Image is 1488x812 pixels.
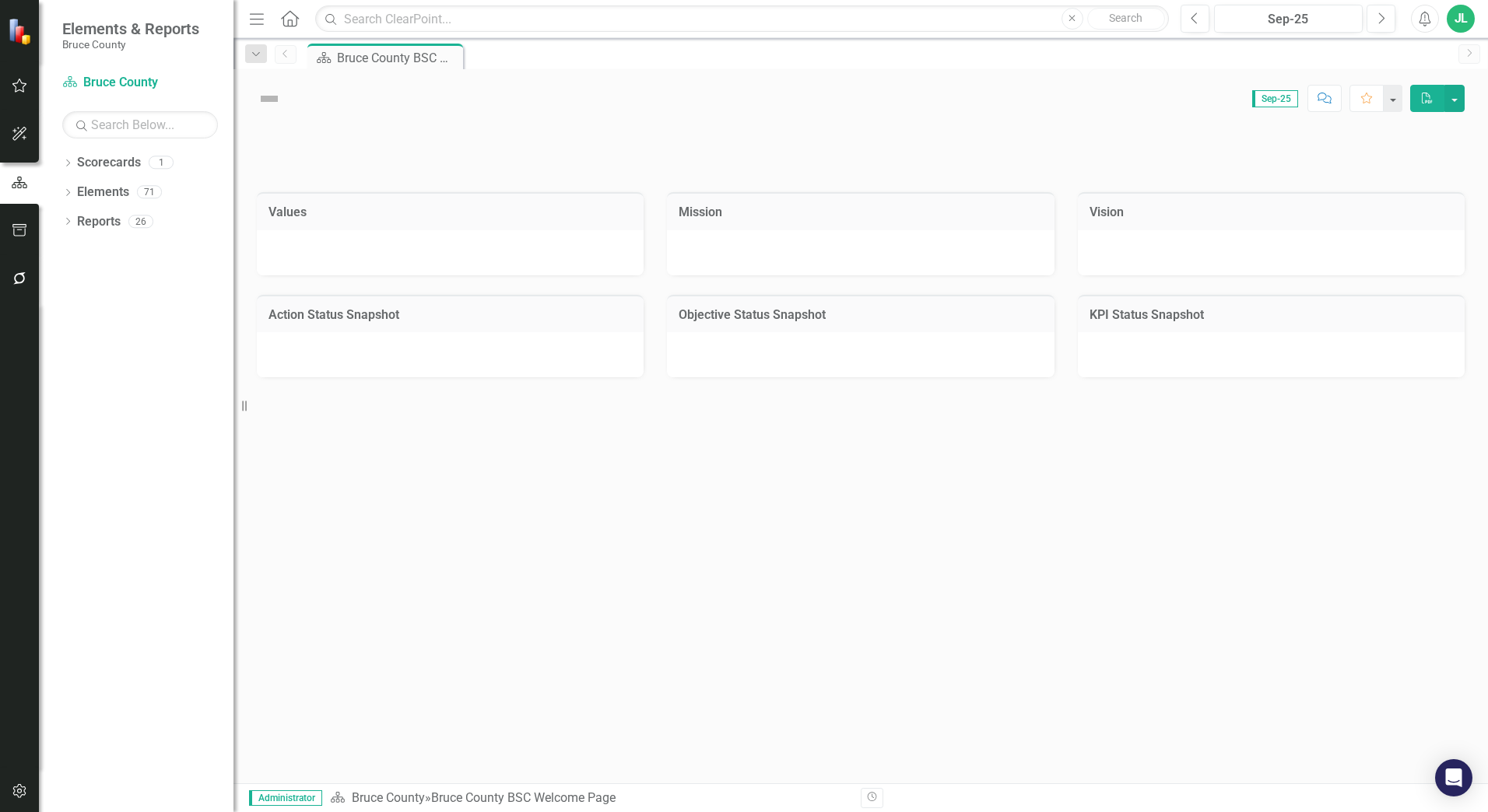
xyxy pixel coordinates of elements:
img: ClearPoint Strategy [8,17,35,44]
h3: Vision [1090,205,1453,219]
div: 71 [137,186,162,199]
div: Sep-25 [1220,10,1357,29]
div: 26 [128,215,153,228]
span: Administrator [249,790,322,806]
a: Bruce County [62,74,218,92]
button: JL [1447,5,1475,33]
input: Search ClearPoint... [315,5,1169,33]
a: Reports [77,213,121,231]
h3: Values [268,205,632,219]
div: » [330,789,849,807]
h3: Mission [679,205,1042,219]
a: Scorecards [77,154,141,172]
h3: KPI Status Snapshot [1090,308,1453,322]
img: Not Defined [257,86,282,111]
h3: Objective Status Snapshot [679,308,1042,322]
div: Open Intercom Messenger [1435,759,1472,796]
h3: Action Status Snapshot [268,308,632,322]
button: Sep-25 [1214,5,1363,33]
div: 1 [149,156,174,170]
span: Search [1109,12,1142,24]
a: Bruce County [352,790,425,805]
span: Elements & Reports [62,19,199,38]
span: Sep-25 [1252,90,1298,107]
a: Elements [77,184,129,201]
div: Bruce County BSC Welcome Page [337,48,459,68]
div: Bruce County BSC Welcome Page [431,790,616,805]
button: Search [1087,8,1165,30]
small: Bruce County [62,38,199,51]
input: Search Below... [62,111,218,138]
